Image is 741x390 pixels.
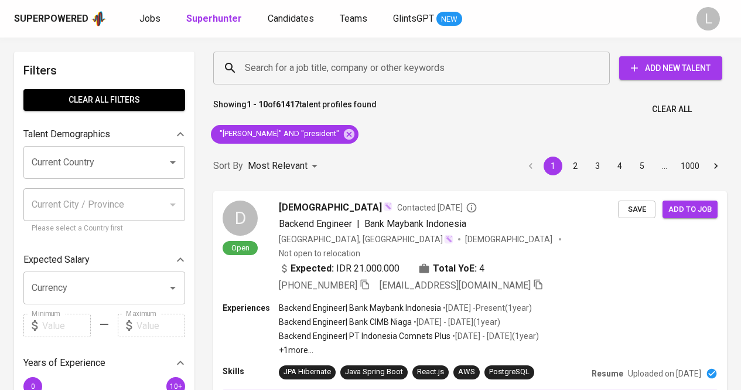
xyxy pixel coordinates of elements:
[248,155,322,177] div: Most Relevant
[279,280,357,291] span: [PHONE_NUMBER]
[279,344,539,356] p: +1 more ...
[588,157,607,175] button: Go to page 3
[223,302,279,314] p: Experiences
[165,280,181,296] button: Open
[139,12,163,26] a: Jobs
[380,280,531,291] span: [EMAIL_ADDRESS][DOMAIN_NAME]
[357,217,360,231] span: |
[14,12,88,26] div: Superpowered
[268,12,316,26] a: Candidates
[489,367,530,378] div: PostgreSQL
[345,367,403,378] div: Java Spring Boot
[284,367,331,378] div: JPA Hibernate
[186,13,242,24] b: Superhunter
[32,223,177,235] p: Please select a Country first
[696,7,720,30] div: L
[279,201,382,215] span: [DEMOGRAPHIC_DATA]
[466,202,477,213] svg: By Batam recruiter
[279,218,352,229] span: Backend Engineer
[479,262,484,276] span: 4
[211,128,346,140] span: "[PERSON_NAME]" AND "president"
[247,100,268,109] b: 1 - 10
[677,157,703,175] button: Go to page 1000
[624,203,650,216] span: Save
[248,159,308,173] p: Most Relevant
[619,56,722,80] button: Add New Talent
[566,157,585,175] button: Go to page 2
[397,202,477,213] span: Contacted [DATE]
[23,89,185,111] button: Clear All filters
[33,93,176,107] span: Clear All filters
[279,302,441,314] p: Backend Engineer | Bank Maybank Indonesia
[223,201,258,236] div: D
[441,302,532,314] p: • [DATE] - Present ( 1 year )
[279,247,360,259] p: Not open to relocation
[520,157,727,175] nav: pagination navigation
[655,160,674,172] div: …
[279,316,412,328] p: Backend Engineer | Bank CIMB Niaga
[136,314,185,337] input: Value
[213,99,377,120] p: Showing of talent profiles found
[227,243,254,253] span: Open
[458,367,475,378] div: AWS
[663,201,718,219] button: Add to job
[211,125,358,144] div: "[PERSON_NAME]" AND "president"
[465,233,554,245] span: [DEMOGRAPHIC_DATA]
[444,235,453,244] img: magic_wand.svg
[14,10,107,28] a: Superpoweredapp logo
[42,314,91,337] input: Value
[23,248,185,272] div: Expected Salary
[652,102,692,117] span: Clear All
[23,351,185,375] div: Years of Experience
[223,365,279,377] p: Skills
[433,262,477,276] b: Total YoE:
[628,368,701,379] p: Uploaded on [DATE]
[23,61,185,80] h6: Filters
[668,203,712,216] span: Add to job
[393,12,462,26] a: GlintsGPT NEW
[279,233,453,245] div: [GEOGRAPHIC_DATA], [GEOGRAPHIC_DATA]
[618,201,655,219] button: Save
[91,10,107,28] img: app logo
[383,202,392,211] img: magic_wand.svg
[23,253,90,267] p: Expected Salary
[647,99,696,120] button: Clear All
[633,157,651,175] button: Go to page 5
[436,13,462,25] span: NEW
[165,154,181,171] button: Open
[23,356,105,370] p: Years of Experience
[592,368,623,379] p: Resume
[412,316,500,328] p: • [DATE] - [DATE] ( 1 year )
[279,330,450,342] p: Backend Engineer | PT Indonesia Comnets Plus
[393,13,434,24] span: GlintsGPT
[139,13,161,24] span: Jobs
[268,13,314,24] span: Candidates
[417,367,444,378] div: React.js
[276,100,299,109] b: 61417
[213,159,243,173] p: Sort By
[23,127,110,141] p: Talent Demographics
[629,61,713,76] span: Add New Talent
[610,157,629,175] button: Go to page 4
[706,157,725,175] button: Go to next page
[544,157,562,175] button: page 1
[450,330,539,342] p: • [DATE] - [DATE] ( 1 year )
[279,262,399,276] div: IDR 21.000.000
[186,12,244,26] a: Superhunter
[364,218,466,229] span: Bank Maybank Indonesia
[23,123,185,146] div: Talent Demographics
[340,13,367,24] span: Teams
[291,262,334,276] b: Expected:
[340,12,370,26] a: Teams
